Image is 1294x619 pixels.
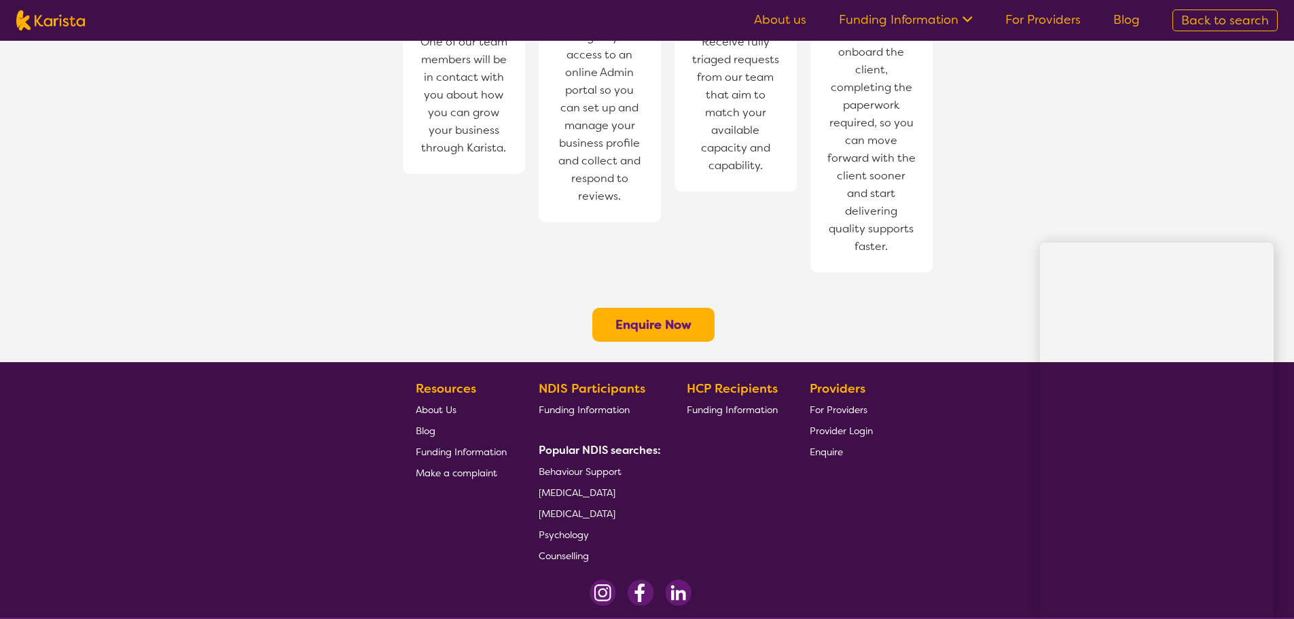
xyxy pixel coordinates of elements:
[16,10,85,31] img: Karista logo
[539,482,655,503] a: [MEDICAL_DATA]
[416,446,507,458] span: Funding Information
[627,580,654,606] img: Facebook
[416,462,507,483] a: Make a complaint
[615,317,691,333] a: Enquire Now
[539,404,630,416] span: Funding Information
[754,12,806,28] a: About us
[688,30,783,178] span: Receive fully triaged requests from our team that aim to match your available capacity and capabi...
[1005,12,1081,28] a: For Providers
[1172,10,1278,31] a: Back to search
[810,381,865,397] b: Providers
[1181,12,1269,29] span: Back to search
[539,550,589,562] span: Counselling
[824,5,919,259] span: We don't just refer! We onboard the client, completing the paperwork required, so you can move fo...
[539,524,655,545] a: Psychology
[416,399,507,420] a: About Us
[1113,12,1140,28] a: Blog
[687,399,778,420] a: Funding Information
[687,381,778,397] b: HCP Recipients
[539,487,615,499] span: [MEDICAL_DATA]
[665,580,691,606] img: LinkedIn
[539,508,615,520] span: [MEDICAL_DATA]
[539,399,655,420] a: Funding Information
[539,461,655,482] a: Behaviour Support
[810,441,873,462] a: Enquire
[810,420,873,441] a: Provider Login
[592,308,715,342] button: Enquire Now
[539,443,661,457] b: Popular NDIS searches:
[539,503,655,524] a: [MEDICAL_DATA]
[810,446,843,458] span: Enquire
[539,465,622,478] span: Behaviour Support
[416,441,507,462] a: Funding Information
[552,25,647,209] span: We give you access to an online Admin portal so you can set up and manage your business profile a...
[810,404,867,416] span: For Providers
[416,381,476,397] b: Resources
[839,12,973,28] a: Funding Information
[416,30,511,160] span: One of our team members will be in contact with you about how you can grow your business through ...
[416,404,456,416] span: About Us
[539,381,645,397] b: NDIS Participants
[539,529,589,541] span: Psychology
[539,545,655,566] a: Counselling
[687,404,778,416] span: Funding Information
[416,467,497,479] span: Make a complaint
[590,580,616,606] img: Instagram
[1040,243,1274,619] iframe: Chat Window
[416,425,435,437] span: Blog
[810,399,873,420] a: For Providers
[416,420,507,441] a: Blog
[810,425,873,437] span: Provider Login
